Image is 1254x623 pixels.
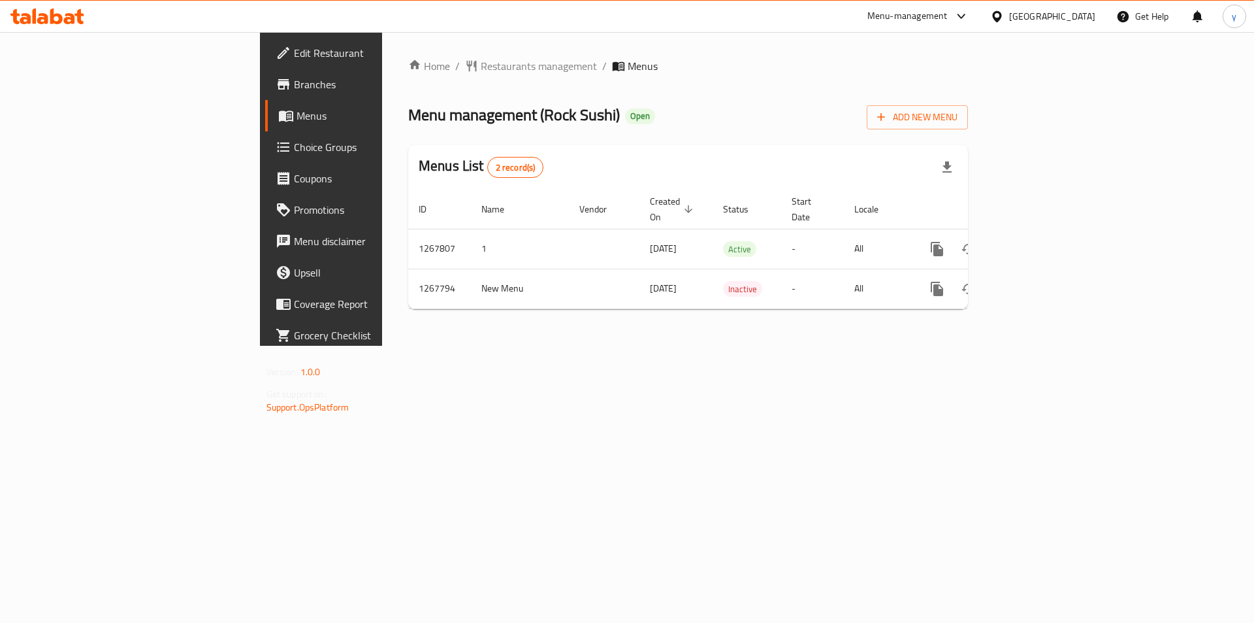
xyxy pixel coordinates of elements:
span: Active [723,242,756,257]
span: Open [625,110,655,122]
span: Inactive [723,282,762,297]
a: Menu disclaimer [265,226,470,257]
button: more [922,233,953,265]
span: Locale [854,201,895,217]
button: Add New Menu [867,105,968,129]
td: 1 [471,229,569,269]
span: Add New Menu [877,109,957,126]
span: Version: [266,363,298,380]
div: Inactive [723,281,762,297]
div: Export file [931,152,963,183]
td: All [844,229,911,269]
span: Start Date [792,194,828,225]
a: Choice Groups [265,131,470,163]
span: Menus [628,58,658,74]
span: Restaurants management [481,58,597,74]
span: Created On [650,194,697,225]
td: New Menu [471,269,569,309]
span: Get support on: [266,386,327,403]
a: Promotions [265,194,470,226]
td: - [781,229,844,269]
a: Menus [265,100,470,131]
span: Menu management ( Rock Sushi ) [408,100,620,129]
a: Restaurants management [465,58,597,74]
nav: breadcrumb [408,58,968,74]
button: more [922,273,953,305]
a: Support.OpsPlatform [266,399,349,416]
a: Grocery Checklist [265,320,470,351]
td: All [844,269,911,309]
span: Coverage Report [294,296,459,312]
span: Promotions [294,202,459,218]
span: Upsell [294,265,459,280]
span: Status [723,201,765,217]
div: Active [723,241,756,257]
span: 1.0.0 [300,363,321,380]
div: Menu-management [867,8,948,24]
table: enhanced table [408,190,1057,309]
span: Edit Restaurant [294,45,459,61]
li: / [602,58,607,74]
h2: Menus List [419,156,543,178]
a: Upsell [265,257,470,288]
span: [DATE] [650,240,677,257]
div: Open [625,109,655,124]
span: Menu disclaimer [294,233,459,249]
span: Name [481,201,521,217]
span: Menus [297,108,459,124]
a: Edit Restaurant [265,37,470,69]
button: Change Status [953,233,984,265]
button: Change Status [953,273,984,305]
th: Actions [911,190,1057,229]
a: Coupons [265,163,470,194]
div: [GEOGRAPHIC_DATA] [1009,9,1095,24]
div: Total records count [487,157,544,178]
td: - [781,269,844,309]
a: Coverage Report [265,288,470,320]
span: y [1232,9,1236,24]
span: Grocery Checklist [294,328,459,343]
span: Vendor [579,201,624,217]
span: ID [419,201,443,217]
span: Coupons [294,171,459,186]
span: Choice Groups [294,139,459,155]
a: Branches [265,69,470,100]
span: [DATE] [650,280,677,297]
span: Branches [294,76,459,92]
span: 2 record(s) [488,161,543,174]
